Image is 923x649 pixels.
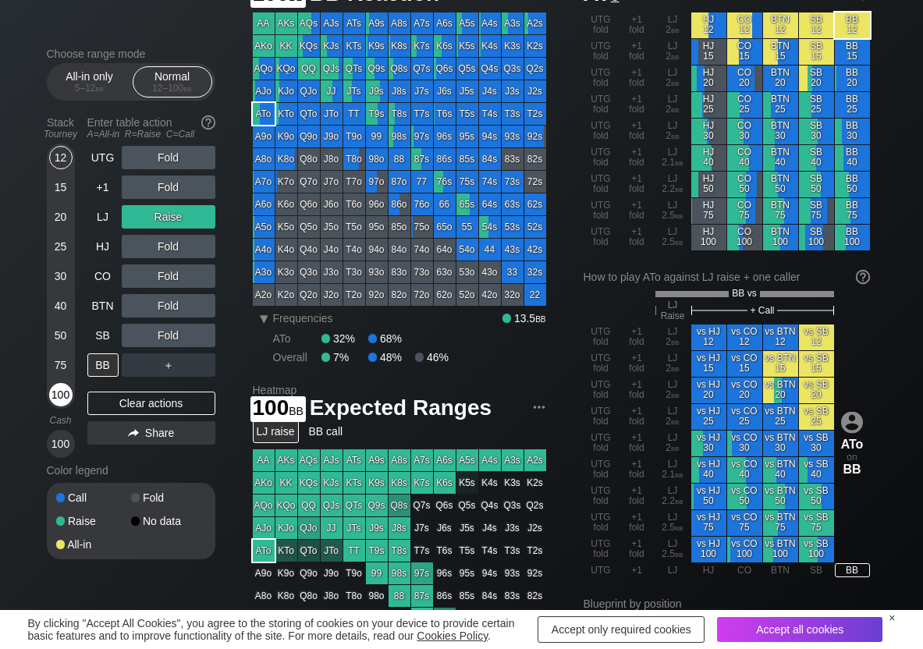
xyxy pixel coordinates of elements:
[275,148,297,170] div: K8o
[253,58,275,80] div: AQo
[389,58,410,80] div: Q8s
[727,172,762,197] div: CO 50
[366,35,388,57] div: K9s
[524,261,546,283] div: 32s
[253,284,275,306] div: A2o
[524,80,546,102] div: J2s
[524,171,546,193] div: 72s
[799,198,834,224] div: SB 75
[479,80,501,102] div: J4s
[727,145,762,171] div: CO 40
[137,67,208,97] div: Normal
[41,110,81,146] div: Stack
[343,239,365,261] div: T4o
[799,119,834,144] div: SB 30
[799,145,834,171] div: SB 40
[253,148,275,170] div: A8o
[531,399,548,416] img: ellipsis.fd386fe8.svg
[584,225,619,250] div: UTG fold
[655,12,690,38] div: LJ 2
[389,193,410,215] div: 86o
[321,171,343,193] div: J7o
[343,216,365,238] div: T5o
[253,103,275,125] div: ATo
[835,92,870,118] div: BB 25
[253,216,275,238] div: A5o
[253,193,275,215] div: A6o
[321,261,343,283] div: J3o
[691,198,726,224] div: HJ 75
[456,193,478,215] div: 65s
[502,58,524,80] div: Q3s
[366,148,388,170] div: 98o
[671,130,680,141] span: bb
[253,80,275,102] div: AJo
[524,126,546,147] div: 92s
[389,126,410,147] div: 98s
[389,216,410,238] div: 85o
[479,148,501,170] div: 84s
[691,225,726,250] div: HJ 100
[47,48,215,60] h2: Choose range mode
[456,171,478,193] div: 75s
[253,171,275,193] div: A7o
[835,39,870,65] div: BB 15
[434,58,456,80] div: Q6s
[799,39,834,65] div: SB 15
[479,171,501,193] div: 74s
[96,83,105,94] span: bb
[479,216,501,238] div: 54s
[434,35,456,57] div: K6s
[727,92,762,118] div: CO 25
[321,148,343,170] div: J8o
[835,119,870,144] div: BB 30
[502,239,524,261] div: 43s
[298,12,320,34] div: AQs
[321,35,343,57] div: KJs
[456,261,478,283] div: 53o
[411,35,433,57] div: K7s
[411,80,433,102] div: J7s
[87,294,119,317] div: BTN
[584,145,619,171] div: UTG fold
[275,35,297,57] div: KK
[479,126,501,147] div: 94s
[41,129,81,140] div: Tourney
[389,284,410,306] div: 82o
[763,119,798,144] div: BTN 30
[87,146,119,169] div: UTG
[727,225,762,250] div: CO 100
[389,80,410,102] div: J8s
[343,58,365,80] div: QTs
[298,239,320,261] div: Q4o
[675,157,683,168] span: bb
[253,35,275,57] div: AKo
[275,58,297,80] div: KQo
[131,492,206,503] div: Fold
[87,205,119,229] div: LJ
[763,225,798,250] div: BTN 100
[479,35,501,57] div: K4s
[727,198,762,224] div: CO 75
[619,12,655,38] div: +1 fold
[275,80,297,102] div: KJo
[298,126,320,147] div: Q9o
[456,239,478,261] div: 54o
[54,67,126,97] div: All-in only
[524,35,546,57] div: K2s
[479,239,501,261] div: 44
[321,126,343,147] div: J9o
[389,103,410,125] div: T8s
[275,193,297,215] div: K6o
[502,261,524,283] div: 33
[275,126,297,147] div: K9o
[122,205,215,229] div: Raise
[456,103,478,125] div: T5s
[671,77,680,88] span: bb
[655,39,690,65] div: LJ 2
[389,148,410,170] div: 88
[56,516,131,527] div: Raise
[691,39,726,65] div: HJ 15
[661,300,685,321] span: LJ Raise
[584,12,619,38] div: UTG fold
